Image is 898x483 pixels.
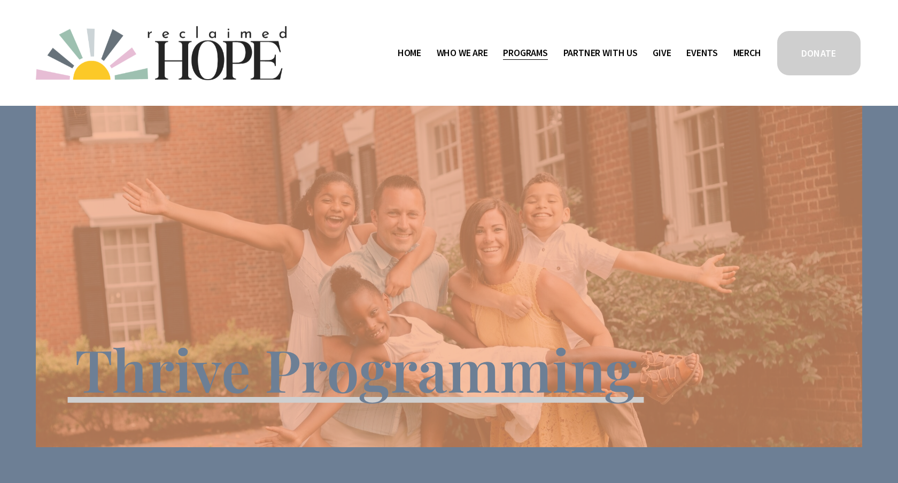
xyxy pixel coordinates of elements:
[36,26,287,80] img: Reclaimed Hope Initiative
[563,45,638,61] span: Partner With Us
[503,45,548,61] span: Programs
[686,44,718,61] a: Events
[776,29,862,77] a: DONATE
[653,44,671,61] a: Give
[437,44,488,61] a: folder dropdown
[437,45,488,61] span: Who We Are
[75,330,637,407] span: Thrive Programming
[398,44,421,61] a: Home
[503,44,548,61] a: folder dropdown
[733,44,761,61] a: Merch
[563,44,638,61] a: folder dropdown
